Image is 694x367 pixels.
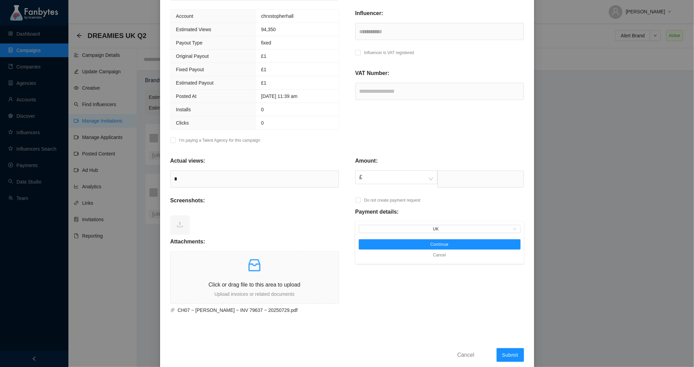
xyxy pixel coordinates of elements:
[355,69,390,77] p: VAT Number:
[176,80,214,86] span: Estimated Payout
[355,157,378,165] p: Amount:
[171,252,339,303] span: inboxClick or drag file to this area to uploadUpload invoices or related documents
[176,13,194,19] span: Account
[261,67,266,72] span: £1
[176,120,189,126] span: Clicks
[176,40,203,46] span: Payout Type
[261,40,271,46] span: fixed
[261,120,264,126] span: 0
[175,306,331,314] span: CH07 ~ Christopher Hall ~ INV 79637 ~ 20250729.pdf
[179,137,260,144] p: I’m paying a Talent Agency for this campaign
[261,80,266,86] span: £1
[428,250,451,261] button: Cancel
[364,197,421,204] p: Do not create payment request
[176,93,197,99] span: Posted At
[359,239,521,250] button: Continue
[355,9,383,17] p: Influencer:
[246,257,263,274] span: inbox
[457,351,474,359] span: Cancel
[176,67,204,72] span: Fixed Payout
[433,252,446,258] span: Cancel
[176,221,183,228] span: upload
[261,93,297,99] span: [DATE] 11:39 am
[359,171,433,184] span: £
[355,208,399,216] p: Payment details:
[170,157,205,165] p: Actual views:
[502,352,519,358] span: Submit
[261,53,266,59] span: £ 1
[171,290,339,298] p: Upload invoices or related documents
[176,53,209,59] span: Original Payout
[261,27,276,32] span: 94,350
[170,238,205,246] p: Attachments:
[364,49,414,56] p: Influencer is VAT registered
[261,107,264,112] span: 0
[452,349,480,360] button: Cancel
[261,13,293,19] span: chrxstopherhall
[331,308,339,313] span: delete
[176,27,211,32] span: Estimated Views
[430,242,449,247] span: Continue
[170,197,205,205] p: Screenshots:
[171,280,339,289] p: Click or drag file to this area to upload
[362,225,518,233] span: UK
[176,107,191,112] span: Installs
[170,308,175,313] span: paper-clip
[497,348,524,362] button: Submit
